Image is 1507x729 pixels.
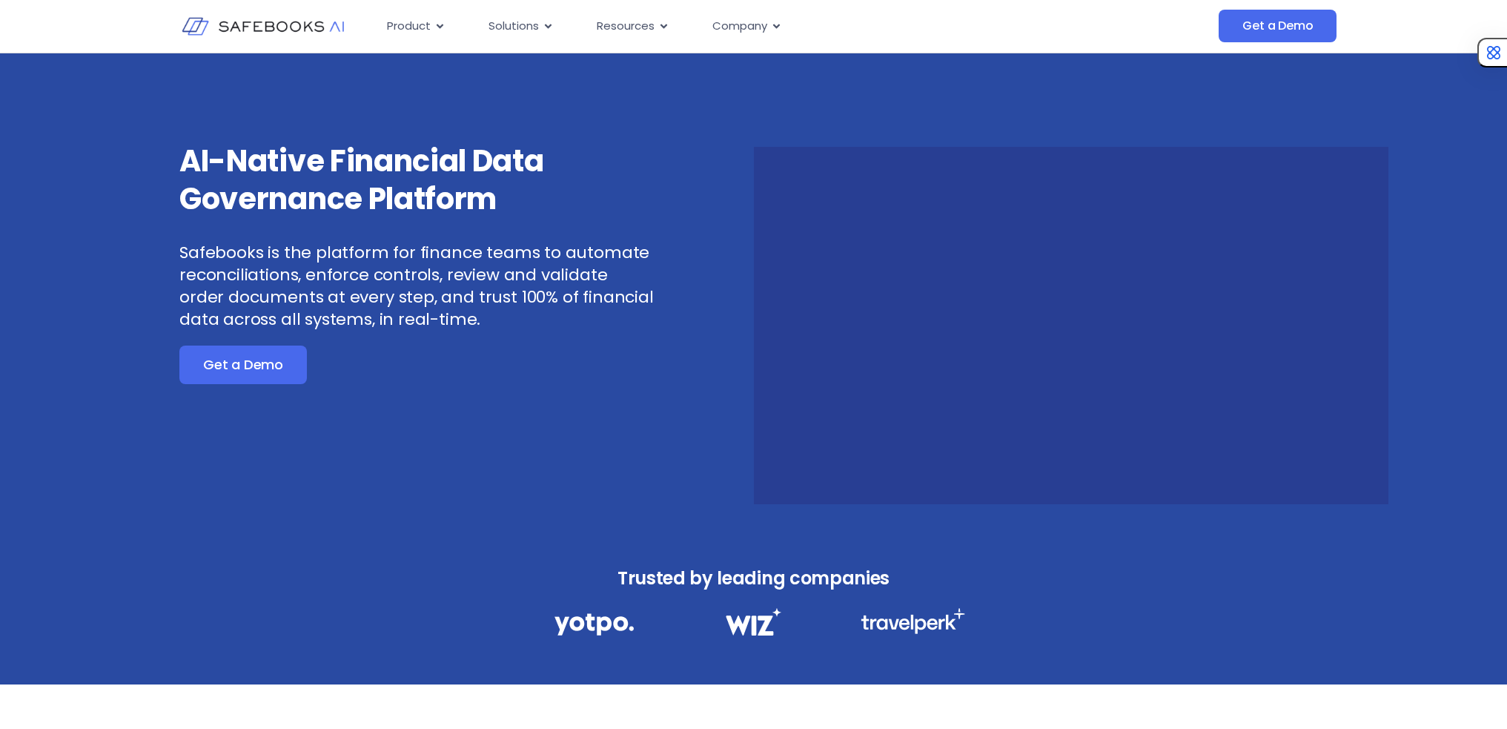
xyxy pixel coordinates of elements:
span: Company [712,18,767,35]
span: Resources [597,18,655,35]
span: Product [387,18,431,35]
span: Solutions [488,18,539,35]
img: Financial Data Governance 2 [718,608,788,636]
img: Financial Data Governance 3 [861,608,965,634]
img: Financial Data Governance 1 [554,608,634,640]
p: Safebooks is the platform for finance teams to automate reconciliations, enforce controls, review... [179,242,655,331]
nav: Menu [375,12,1070,41]
h3: Trusted by leading companies [522,564,986,593]
a: Get a Demo [1219,10,1337,42]
a: Get a Demo [179,346,307,384]
div: Menu Toggle [375,12,1070,41]
h3: AI-Native Financial Data Governance Platform [179,142,655,218]
span: Get a Demo [1242,19,1313,33]
span: Get a Demo [203,357,283,372]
